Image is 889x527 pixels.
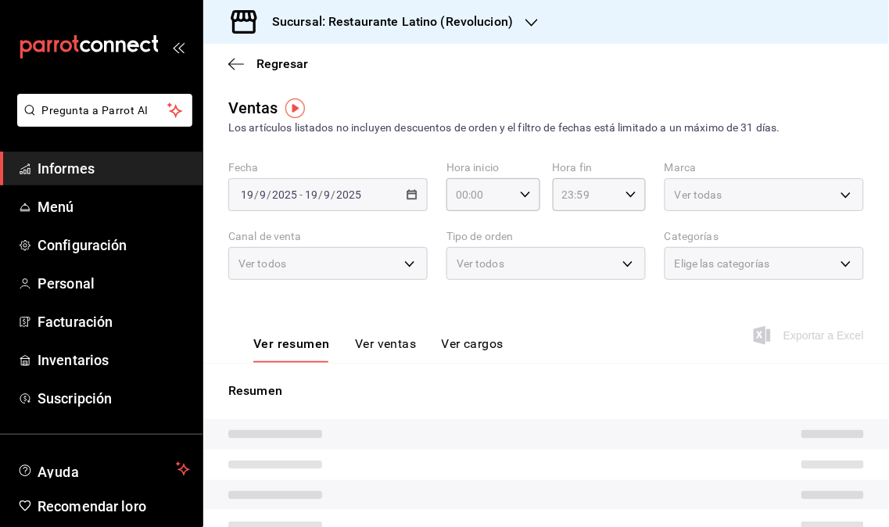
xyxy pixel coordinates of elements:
[228,96,278,120] div: Ventas
[253,336,504,363] div: navigation tabs
[260,13,513,31] h3: Sucursal: Restaurante Latino (Revolucion)
[228,56,308,71] button: Regresar
[254,188,259,201] span: /
[446,163,540,174] label: Hora inicio
[238,256,286,271] span: Ver todos
[38,390,112,407] font: Suscripción
[38,498,146,514] font: Recomendar loro
[253,336,330,363] button: Ver resumen
[267,188,271,201] span: /
[228,231,428,242] label: Canal de venta
[304,188,318,201] input: --
[172,41,185,53] button: abrir_cajón_menú
[675,187,722,203] span: Ver todas
[38,464,80,480] font: Ayuda
[675,256,770,271] span: Elige las categorías
[285,99,305,118] img: Tooltip marker
[11,113,192,130] a: Pregunta a Parrot AI
[256,56,308,71] span: Regresar
[665,231,864,242] label: Categorías
[240,188,254,201] input: --
[38,352,109,368] font: Inventarios
[324,188,332,201] input: --
[457,256,504,271] span: Ver todos
[299,188,303,201] span: -
[553,163,647,174] label: Hora fin
[442,336,504,363] button: Ver cargos
[42,104,149,117] font: Pregunta a Parrot AI
[355,336,417,363] button: Ver ventas
[228,120,864,136] div: Los artículos listados no incluyen descuentos de orden y el filtro de fechas está limitado a un m...
[228,163,428,174] label: Fecha
[38,314,113,330] font: Facturación
[336,188,363,201] input: ----
[38,237,127,253] font: Configuración
[38,160,95,177] font: Informes
[38,199,74,215] font: Menú
[228,382,864,400] p: Resumen
[38,275,95,292] font: Personal
[446,231,646,242] label: Tipo de orden
[17,94,192,127] button: Pregunta a Parrot AI
[332,188,336,201] span: /
[259,188,267,201] input: --
[318,188,323,201] span: /
[665,163,864,174] label: Marca
[271,188,298,201] input: ----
